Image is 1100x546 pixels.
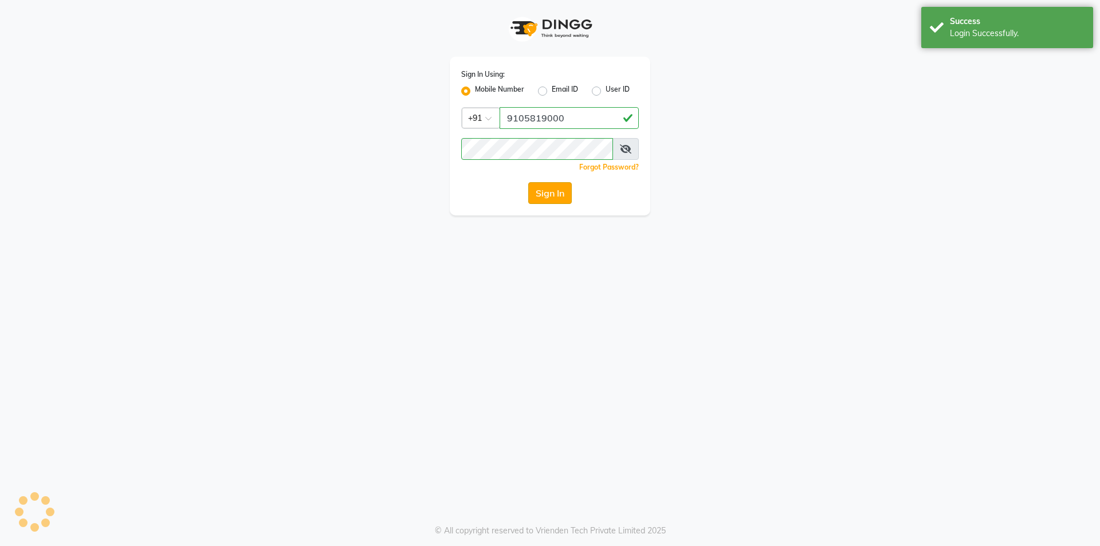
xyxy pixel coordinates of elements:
label: User ID [606,84,630,98]
input: Username [500,107,639,129]
a: Forgot Password? [579,163,639,171]
input: Username [461,138,613,160]
label: Mobile Number [475,84,524,98]
button: Sign In [528,182,572,204]
label: Email ID [552,84,578,98]
label: Sign In Using: [461,69,505,80]
div: Login Successfully. [950,28,1085,40]
img: logo1.svg [504,11,596,45]
div: Success [950,15,1085,28]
